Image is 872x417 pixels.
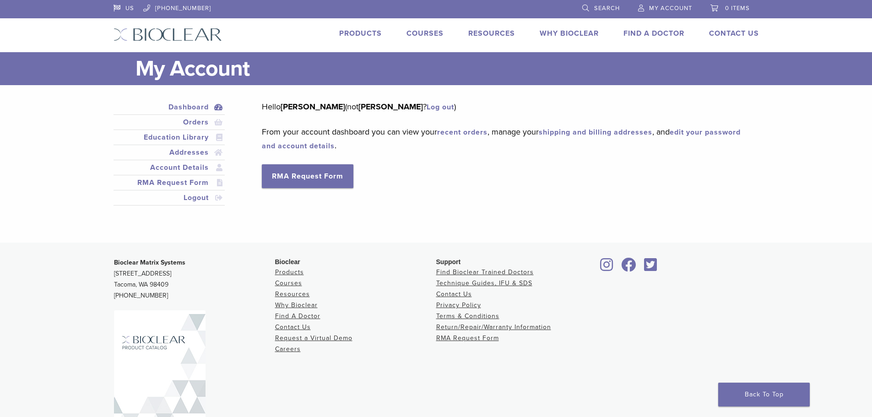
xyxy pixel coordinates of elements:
[275,301,318,309] a: Why Bioclear
[436,290,472,298] a: Contact Us
[641,263,661,272] a: Bioclear
[275,312,320,320] a: Find A Doctor
[114,100,225,217] nav: Account pages
[539,128,652,137] a: shipping and billing addresses
[262,164,353,188] a: RMA Request Form
[275,279,302,287] a: Courses
[436,334,499,342] a: RMA Request Form
[275,323,311,331] a: Contact Us
[115,102,223,113] a: Dashboard
[436,301,481,309] a: Privacy Policy
[114,257,275,301] p: [STREET_ADDRESS] Tacoma, WA 98409 [PHONE_NUMBER]
[115,162,223,173] a: Account Details
[358,102,423,112] strong: [PERSON_NAME]
[275,268,304,276] a: Products
[281,102,345,112] strong: [PERSON_NAME]
[135,52,759,85] h1: My Account
[436,312,499,320] a: Terms & Conditions
[115,177,223,188] a: RMA Request Form
[649,5,692,12] span: My Account
[709,29,759,38] a: Contact Us
[468,29,515,38] a: Resources
[725,5,750,12] span: 0 items
[114,28,222,41] img: Bioclear
[718,383,810,406] a: Back To Top
[275,290,310,298] a: Resources
[436,268,534,276] a: Find Bioclear Trained Doctors
[436,323,551,331] a: Return/Repair/Warranty Information
[262,125,745,152] p: From your account dashboard you can view your , manage your , and .
[436,279,532,287] a: Technique Guides, IFU & SDS
[115,117,223,128] a: Orders
[115,147,223,158] a: Addresses
[427,103,454,112] a: Log out
[618,263,639,272] a: Bioclear
[275,258,300,265] span: Bioclear
[115,192,223,203] a: Logout
[594,5,620,12] span: Search
[597,263,617,272] a: Bioclear
[275,334,352,342] a: Request a Virtual Demo
[275,345,301,353] a: Careers
[623,29,684,38] a: Find A Doctor
[115,132,223,143] a: Education Library
[436,258,461,265] span: Support
[437,128,487,137] a: recent orders
[262,100,745,114] p: Hello (not ? )
[406,29,444,38] a: Courses
[114,259,185,266] strong: Bioclear Matrix Systems
[339,29,382,38] a: Products
[540,29,599,38] a: Why Bioclear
